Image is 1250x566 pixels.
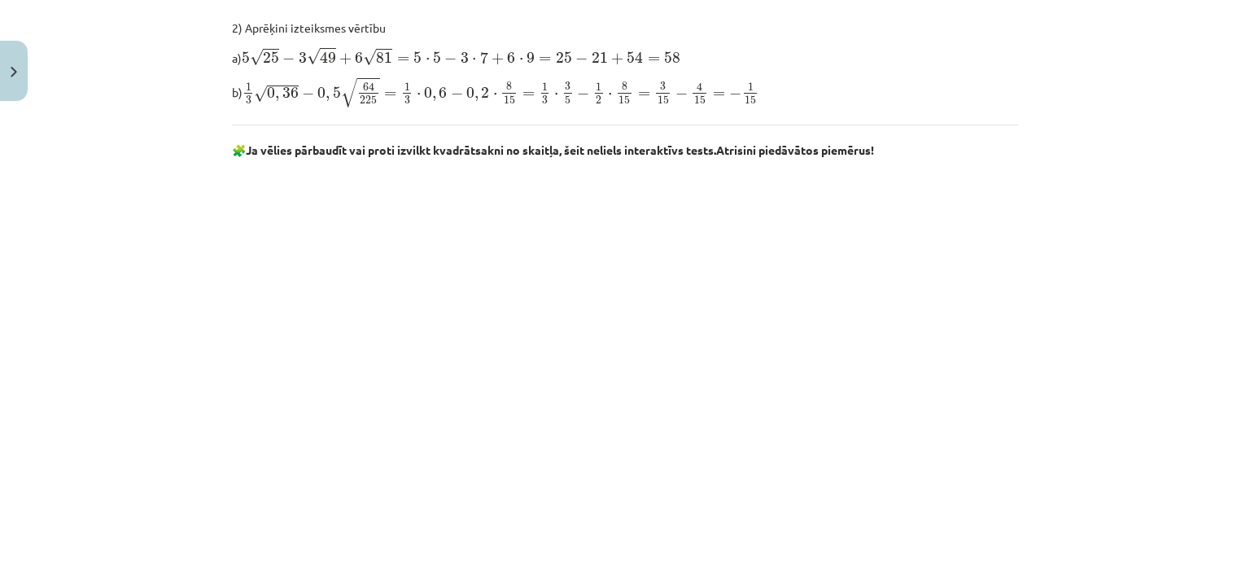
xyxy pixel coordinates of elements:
[444,53,457,64] span: −
[432,93,436,101] span: ,
[480,51,488,64] span: 7
[267,87,275,99] span: 0
[658,96,669,104] span: 15
[299,52,307,64] span: 3
[376,52,392,64] span: 81
[360,96,377,104] span: 225
[565,82,570,90] span: 3
[648,56,660,63] span: =
[282,53,295,64] span: −
[664,52,680,64] span: 58
[363,49,376,66] span: √
[417,93,421,98] span: ⋅
[729,88,741,99] span: −
[577,88,589,99] span: −
[433,52,441,64] span: 5
[232,20,1018,37] p: 2) Aprēķini izteiksmes vērtību
[404,83,410,91] span: 1
[507,52,515,64] span: 6
[527,52,535,64] span: 9
[618,96,630,104] span: 15
[320,51,336,64] span: 49
[282,87,299,99] span: 36
[451,88,463,99] span: −
[341,78,357,107] span: √
[539,56,551,63] span: =
[461,52,469,64] span: 3
[232,77,1018,108] p: b)
[302,88,314,99] span: −
[481,87,489,99] span: 2
[694,96,706,104] span: 15
[404,96,410,104] span: 3
[542,83,548,91] span: 1
[307,48,320,65] span: √
[575,53,588,64] span: −
[556,52,572,64] span: 25
[363,82,374,91] span: 64
[542,96,548,104] span: 3
[424,87,432,99] span: 0
[608,93,612,98] span: ⋅
[246,143,716,157] b: Ja vēlies pārbaudīt vai proti izvilkt kvadrātsakni no skaitļa, šeit neliels interaktīvs tests.
[596,96,601,104] span: 2
[660,82,666,90] span: 3
[493,93,497,98] span: ⋅
[716,143,874,157] b: Atrisini piedāvātos piemērus!
[519,58,523,63] span: ⋅
[355,52,363,64] span: 6
[622,82,627,90] span: 8
[474,93,479,101] span: ,
[397,56,409,63] span: =
[11,67,17,77] img: icon-close-lesson-0947bae3869378f0d4975bcd49f059093ad1ed9edebbc8119c70593378902aed.svg
[250,49,263,66] span: √
[326,93,330,101] span: ,
[472,58,476,63] span: ⋅
[232,142,1018,159] p: 🧩
[439,87,447,99] span: 6
[246,83,251,91] span: 1
[675,88,688,99] span: −
[554,93,558,98] span: ⋅
[263,52,279,64] span: 25
[627,51,643,64] span: 54
[466,87,474,99] span: 0
[413,52,422,64] span: 5
[317,87,326,99] span: 0
[565,96,570,104] span: 5
[492,53,504,64] span: +
[339,53,352,64] span: +
[596,83,601,91] span: 1
[504,96,515,104] span: 15
[333,87,341,99] span: 5
[246,96,251,104] span: 3
[697,83,702,92] span: 4
[275,93,279,101] span: ,
[748,83,754,91] span: 1
[254,86,267,103] span: √
[232,46,1018,68] p: a)
[426,58,430,63] span: ⋅
[611,53,623,64] span: +
[713,91,725,98] span: =
[592,52,608,64] span: 21
[384,91,396,98] span: =
[745,96,756,104] span: 15
[242,52,250,64] span: 5
[522,91,535,98] span: =
[506,82,512,90] span: 8
[638,91,650,98] span: =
